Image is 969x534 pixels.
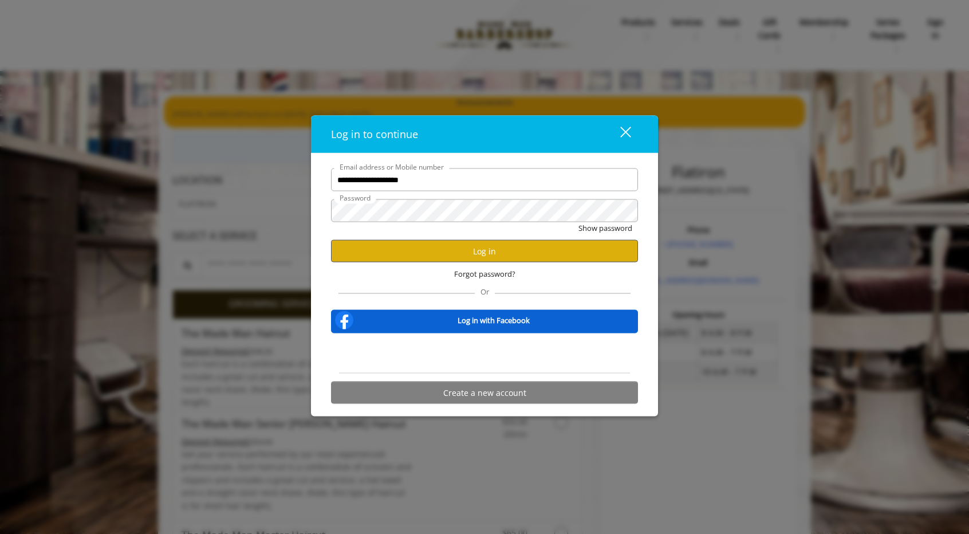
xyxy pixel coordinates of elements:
[475,286,495,297] span: Or
[331,199,638,222] input: Password
[599,123,638,146] button: close dialog
[331,382,638,404] button: Create a new account
[333,309,356,332] img: facebook-logo
[331,127,418,141] span: Log in to continue
[334,193,376,203] label: Password
[578,222,632,234] button: Show password
[607,125,630,143] div: close dialog
[454,268,515,280] span: Forgot password?
[331,168,638,191] input: Email address or Mobile number
[458,314,530,326] b: Log in with Facebook
[427,341,543,366] iframe: Sign in with Google Button
[334,162,450,172] label: Email address or Mobile number
[331,240,638,262] button: Log in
